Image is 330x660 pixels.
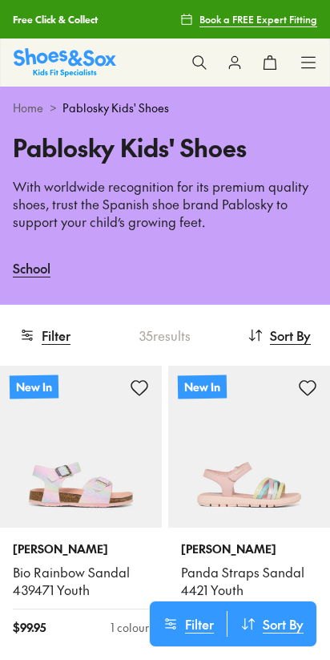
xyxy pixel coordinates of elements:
[199,12,317,26] span: Book a FREE Expert Fitting
[13,129,317,165] h1: Pablosky Kids' Shoes
[14,48,116,76] a: Shoes & Sox
[13,178,317,231] p: With worldwide recognition for its premium quality shoes, trust the Spanish shoe brand Pablosky t...
[181,541,317,557] p: [PERSON_NAME]
[62,99,169,116] span: Pablosky Kids' Shoes
[10,375,58,399] p: New In
[168,366,330,528] a: New In
[13,99,43,116] a: Home
[180,5,317,34] a: Book a FREE Expert Fitting
[13,99,317,116] div: >
[13,250,50,285] a: School
[247,318,311,353] button: Sort By
[13,564,149,599] a: Bio Rainbow Sandal 439471 Youth
[181,564,317,599] a: Panda Straps Sandal 4421 Youth
[263,614,304,634] span: Sort By
[19,318,70,353] button: Filter
[14,48,116,76] img: SNS_Logo_Responsive.svg
[150,611,227,637] button: Filter
[13,541,149,557] p: [PERSON_NAME]
[178,375,227,399] p: New In
[270,326,311,345] span: Sort By
[111,619,149,636] div: 1 colour
[227,611,316,637] button: Sort By
[13,619,46,636] span: $ 99.95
